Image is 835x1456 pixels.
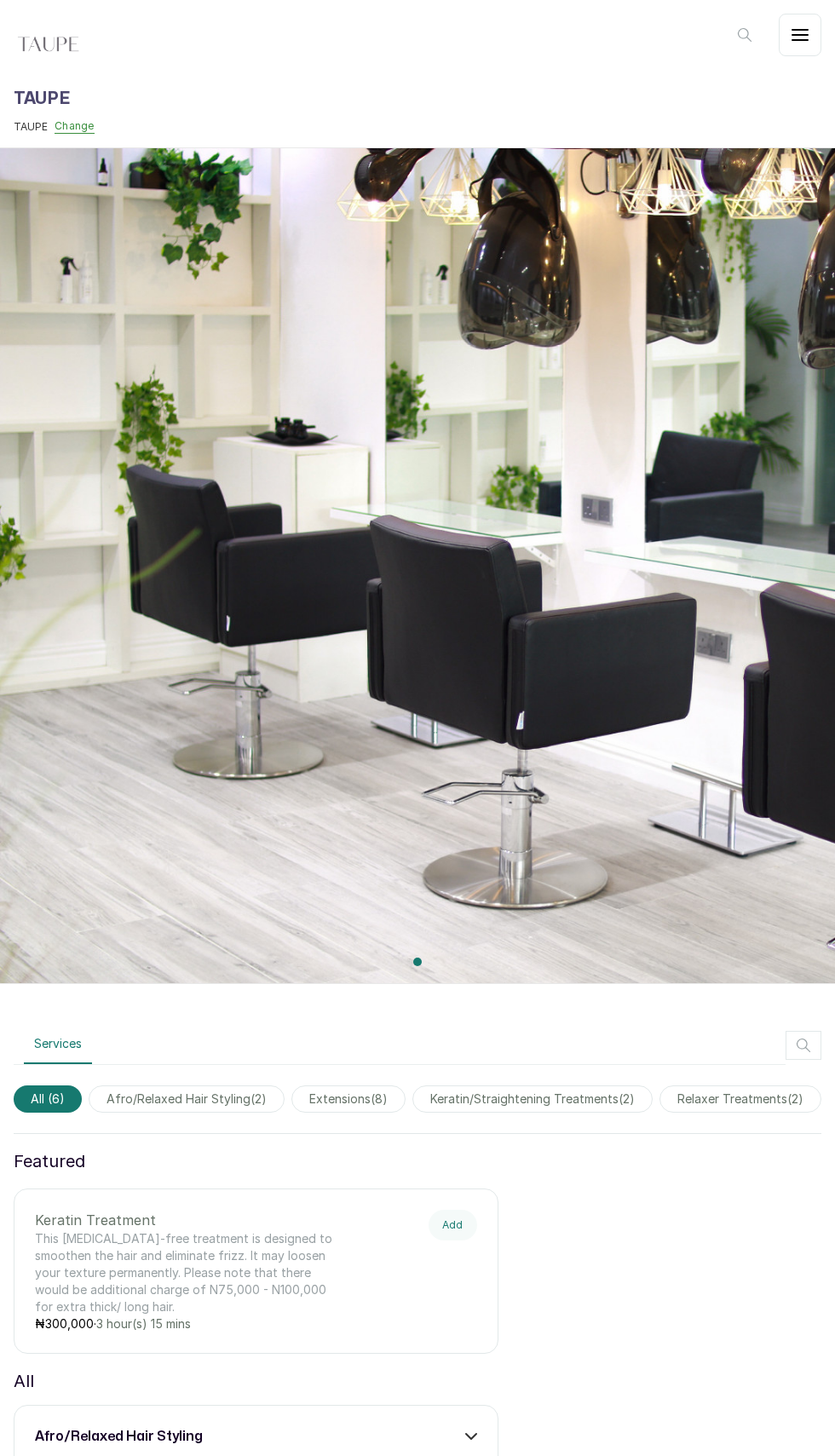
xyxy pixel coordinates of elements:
[55,119,95,134] button: Change
[96,1316,191,1331] span: 3 hour(s) 15 mins
[14,1148,498,1175] p: Featured
[14,1085,82,1113] span: All (6)
[35,1210,344,1230] p: Keratin Treatment
[14,1367,34,1395] p: All
[35,1230,344,1315] p: This [MEDICAL_DATA]-free treatment is designed to smoothen the hair and eliminate frizz. It may l...
[291,1085,406,1113] span: extensions(8)
[89,1085,285,1113] span: afro/relaxed hair styling(2)
[24,1025,92,1064] button: Services
[412,1085,653,1113] span: keratin/straightening treatments(2)
[14,85,95,112] h1: TAUPE
[45,1316,94,1331] span: 300,000
[35,1315,344,1332] p: ₦ ·
[659,1085,821,1113] span: relaxer treatments(2)
[429,1210,477,1240] button: Add
[14,14,82,82] img: business logo
[14,119,95,134] button: TAUPEChange
[35,1426,203,1447] h3: afro/relaxed hair styling
[14,120,48,134] span: TAUPE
